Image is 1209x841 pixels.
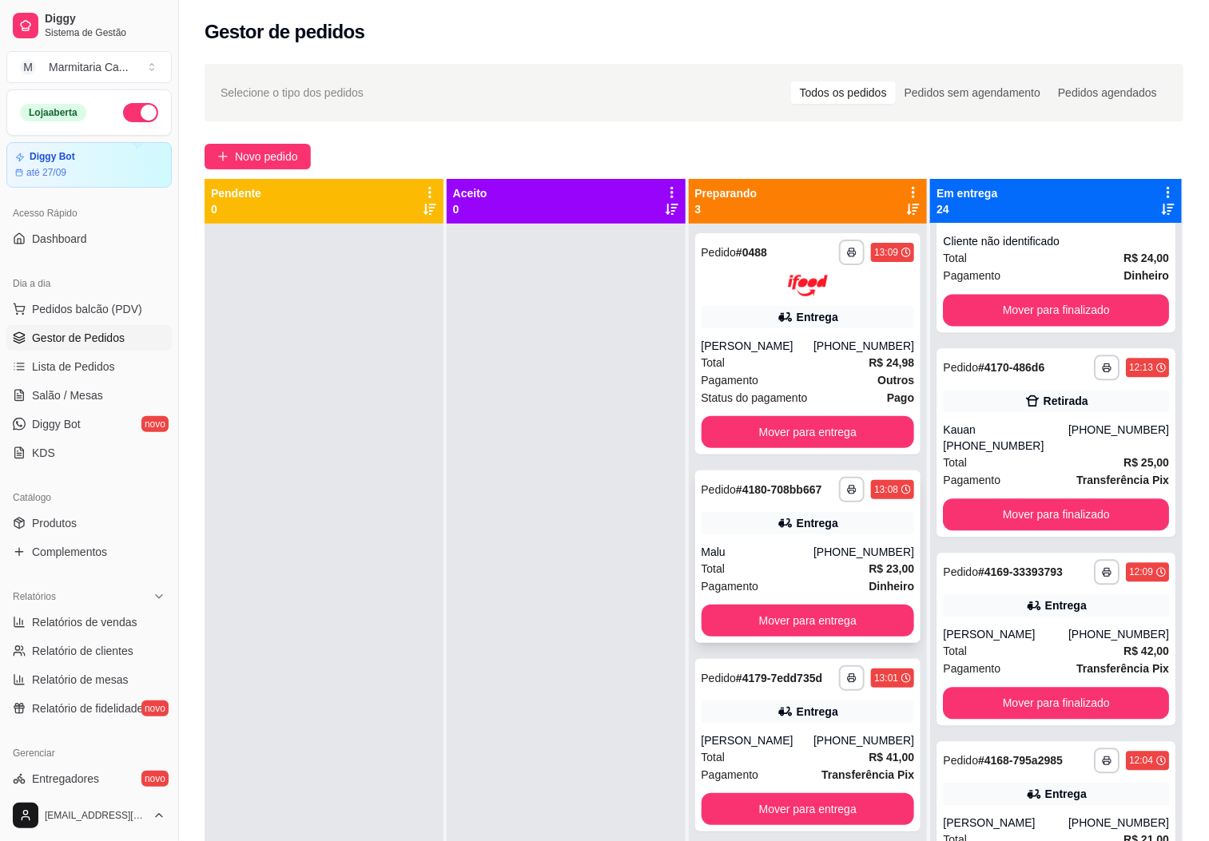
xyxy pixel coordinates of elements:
a: Entregadoresnovo [6,766,172,791]
p: Pendente [211,185,261,201]
span: Relatório de fidelidade [32,700,143,716]
span: Novo pedido [235,148,298,165]
div: Dia a dia [6,271,172,296]
div: Catálogo [6,485,172,510]
span: Pedido [943,361,978,374]
button: Mover para finalizado [943,294,1169,326]
div: [PERSON_NAME] [702,732,814,748]
strong: R$ 24,00 [1123,252,1169,264]
strong: R$ 24,98 [869,356,915,369]
div: Entrega [797,515,838,531]
strong: Dinheiro [1123,269,1169,282]
p: Preparando [695,185,758,201]
a: Complementos [6,539,172,565]
span: Status do pagamento [702,389,808,407]
strong: # 4179-7edd735d [736,672,822,684]
div: 13:08 [874,483,898,496]
button: Mover para finalizado [943,687,1169,719]
span: Relatórios [13,590,56,603]
strong: Dinheiro [869,580,915,593]
a: Relatório de clientes [6,638,172,664]
div: Kauan [PHONE_NUMBER] [943,422,1068,454]
span: Total [943,454,967,471]
button: Alterar Status [123,103,158,122]
div: Todos os pedidos [791,81,896,104]
div: 13:01 [874,672,898,684]
div: Gerenciar [6,740,172,766]
span: Pedido [702,246,737,259]
div: Malu [702,544,814,560]
div: [PHONE_NUMBER] [813,338,914,354]
span: Selecione o tipo dos pedidos [221,84,364,101]
div: [PHONE_NUMBER] [813,732,914,748]
strong: Pago [887,391,914,404]
strong: # 4180-708bb667 [736,483,821,496]
h2: Gestor de pedidos [205,19,365,45]
strong: # 4168-795a2985 [978,754,1063,767]
span: Salão / Mesas [32,387,103,403]
button: Novo pedido [205,144,311,169]
div: 12:09 [1129,565,1153,578]
a: Relatório de mesas [6,667,172,692]
button: Pedidos balcão (PDV) [6,296,172,322]
div: Acesso Rápido [6,200,172,226]
span: Pagamento [943,267,1000,284]
div: [PERSON_NAME] [943,815,1068,831]
p: Aceito [453,185,487,201]
button: [EMAIL_ADDRESS][DOMAIN_NAME] [6,796,172,835]
a: Diggy Botnovo [6,411,172,437]
a: Produtos [6,510,172,536]
strong: R$ 42,00 [1123,645,1169,657]
a: Gestor de Pedidos [6,325,172,351]
span: M [20,59,36,75]
div: Entrega [797,309,838,325]
span: Pedido [943,754,978,767]
div: Loja aberta [20,104,86,121]
span: Pagamento [943,471,1000,489]
a: Relatório de fidelidadenovo [6,696,172,721]
span: Pedidos balcão (PDV) [32,301,142,317]
span: Total [943,249,967,267]
button: Mover para entrega [702,416,915,448]
div: Entrega [1045,786,1087,802]
span: KDS [32,445,55,461]
span: Relatório de clientes [32,643,133,659]
strong: # 4170-486d6 [978,361,1044,374]
p: 24 [937,201,997,217]
div: [PHONE_NUMBER] [1068,422,1169,454]
div: Marmitaria Ca ... [49,59,129,75]
span: Diggy [45,12,165,26]
strong: Outros [877,374,914,387]
a: Relatórios de vendas [6,609,172,635]
button: Mover para finalizado [943,498,1169,530]
strong: Transferência Pix [1076,662,1169,675]
span: Entregadores [32,771,99,787]
div: [PERSON_NAME] [702,338,814,354]
p: 0 [453,201,487,217]
span: Pedido [943,565,978,578]
article: Diggy Bot [30,151,75,163]
span: Diggy Bot [32,416,81,432]
div: [PHONE_NUMBER] [813,544,914,560]
div: Cliente não identificado [943,233,1169,249]
p: 3 [695,201,758,217]
a: Salão / Mesas [6,383,172,408]
strong: R$ 23,00 [869,562,915,575]
span: Pagamento [702,766,759,783]
button: Mover para entrega [702,793,915,825]
button: Mover para entrega [702,605,915,637]
span: Produtos [32,515,77,531]
span: Lista de Pedidos [32,359,115,375]
div: [PHONE_NUMBER] [1068,626,1169,642]
span: Dashboard [32,231,87,247]
span: Pagamento [943,660,1000,677]
span: Total [943,642,967,660]
span: Pedido [702,672,737,684]
p: Em entrega [937,185,997,201]
strong: Transferência Pix [821,768,914,781]
span: Pagamento [702,371,759,389]
span: Complementos [32,544,107,560]
strong: R$ 41,00 [869,751,915,764]
img: ifood [788,275,828,296]
button: Select a team [6,51,172,83]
